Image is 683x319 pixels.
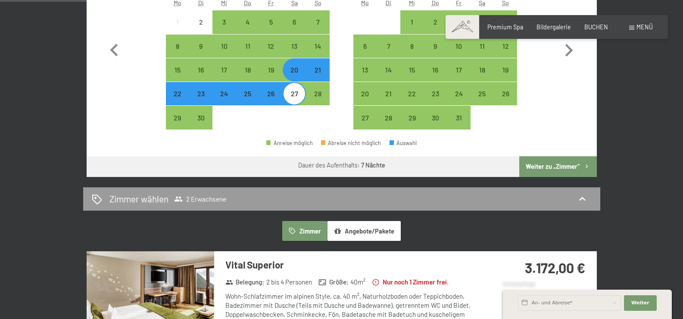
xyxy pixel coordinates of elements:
div: 21 [378,90,399,112]
div: Anreise möglich [424,10,447,34]
div: Anreise möglich [212,35,236,58]
div: 11 [237,43,259,64]
div: 15 [401,66,423,88]
div: Tue Oct 07 2025 [377,35,400,58]
h3: Vital Superior [225,258,482,272]
div: Anreise möglich [377,82,400,105]
div: Anreise möglich [494,82,517,105]
div: Anreise möglich [212,10,236,34]
div: 30 [424,114,446,136]
div: 2 [424,19,446,40]
div: 29 [167,114,188,136]
div: Thu Oct 23 2025 [424,82,447,105]
div: Fri Oct 17 2025 [447,58,470,82]
div: Sat Sep 20 2025 [283,58,306,82]
span: Menü [636,23,653,31]
div: 7 [307,19,328,40]
div: Anreise möglich [259,82,283,105]
div: Anreise möglich [212,82,236,105]
button: Weiter [624,295,657,311]
div: 22 [167,90,188,112]
div: Anreise möglich [447,35,470,58]
div: Anreise möglich [212,58,236,82]
div: Anreise möglich [447,58,470,82]
div: 20 [354,90,376,112]
div: Anreise möglich [306,82,329,105]
div: Sat Oct 04 2025 [471,10,494,34]
div: Tue Sep 16 2025 [189,58,212,82]
div: Fri Sep 05 2025 [259,10,283,34]
div: Wed Sep 24 2025 [212,82,236,105]
div: Tue Oct 21 2025 [377,82,400,105]
a: Premium Spa [487,23,523,31]
div: Sat Sep 13 2025 [283,35,306,58]
button: Weiter zu „Zimmer“ [519,156,596,177]
div: Sun Oct 05 2025 [494,10,517,34]
div: 14 [307,43,328,64]
div: 25 [237,90,259,112]
div: Anreise möglich [189,58,212,82]
div: 12 [260,43,282,64]
div: Anreise möglich [424,106,447,129]
strong: Belegung : [225,278,265,287]
div: Anreise nicht möglich [166,10,189,34]
div: 28 [307,90,328,112]
div: Thu Sep 11 2025 [236,35,259,58]
div: 6 [284,19,305,40]
div: 13 [354,66,376,88]
div: 12 [495,43,516,64]
div: Anreise möglich [494,10,517,34]
div: 8 [167,43,188,64]
div: Fri Sep 26 2025 [259,82,283,105]
div: 24 [213,90,235,112]
div: Anreise möglich [494,58,517,82]
div: Anreise möglich [447,106,470,129]
div: 4 [237,19,259,40]
span: 40 m² [350,278,365,287]
div: Anreise möglich [306,58,329,82]
div: Anreise möglich [353,82,377,105]
div: Wed Oct 29 2025 [400,106,424,129]
div: Sat Oct 25 2025 [471,82,494,105]
div: Wed Sep 10 2025 [212,35,236,58]
div: Thu Sep 18 2025 [236,58,259,82]
div: Anreise möglich [166,82,189,105]
div: Anreise möglich [236,10,259,34]
div: Mon Sep 15 2025 [166,58,189,82]
div: 14 [378,66,399,88]
div: Anreise möglich [353,35,377,58]
div: Anreise möglich [494,35,517,58]
div: Wed Oct 22 2025 [400,82,424,105]
div: 26 [495,90,516,112]
div: Fri Oct 10 2025 [447,35,470,58]
div: 26 [260,90,282,112]
strong: 3.172,00 € [525,259,585,276]
div: 1 [167,19,188,40]
div: Anreise möglich [266,140,313,146]
div: 29 [401,114,423,136]
div: Abreise nicht möglich [321,140,381,146]
div: 31 [448,114,469,136]
div: Anreise nicht möglich [189,10,212,34]
div: Anreise möglich [400,10,424,34]
div: Tue Oct 28 2025 [377,106,400,129]
div: 25 [471,90,493,112]
div: Anreise möglich [306,10,329,34]
div: Mon Oct 27 2025 [353,106,377,129]
span: Schnellanfrage [503,281,535,287]
div: Anreise möglich [259,35,283,58]
div: Sun Sep 14 2025 [306,35,329,58]
div: Anreise möglich [259,58,283,82]
div: Fri Sep 12 2025 [259,35,283,58]
div: Anreise möglich [166,106,189,129]
div: Anreise möglich [189,82,212,105]
span: 2 bis 4 Personen [266,278,312,287]
div: Anreise möglich [283,58,306,82]
div: 20 [284,66,305,88]
div: Anreise möglich [447,82,470,105]
div: Mon Sep 22 2025 [166,82,189,105]
div: 21 [307,66,328,88]
div: 1 [401,19,423,40]
div: Thu Sep 04 2025 [236,10,259,34]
